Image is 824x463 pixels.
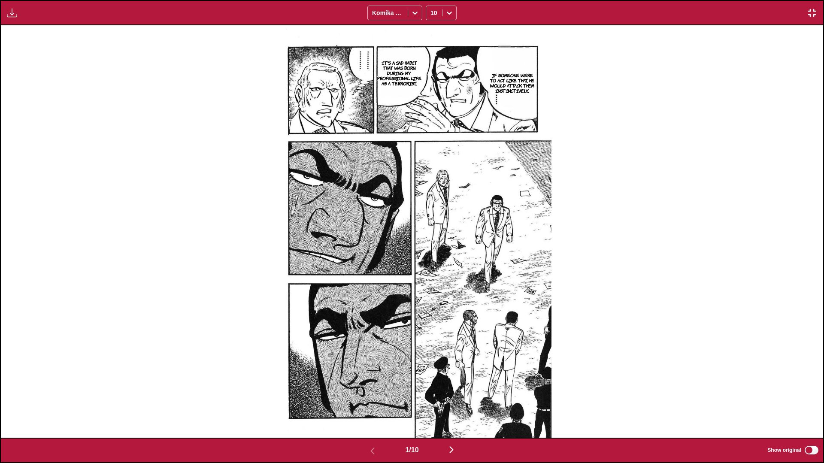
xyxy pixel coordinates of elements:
[273,25,551,438] img: Manga Panel
[805,446,818,454] input: Show original
[488,71,537,95] p: If someone were to act like that, he would attack them instinctively...
[367,446,378,456] img: Previous page
[446,445,457,455] img: Next page
[374,58,424,88] p: It's a sad habit that was born during my professional life as a terrorist...
[405,446,418,454] span: 1 / 10
[7,8,17,18] img: Download translated images
[767,447,801,453] span: Show original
